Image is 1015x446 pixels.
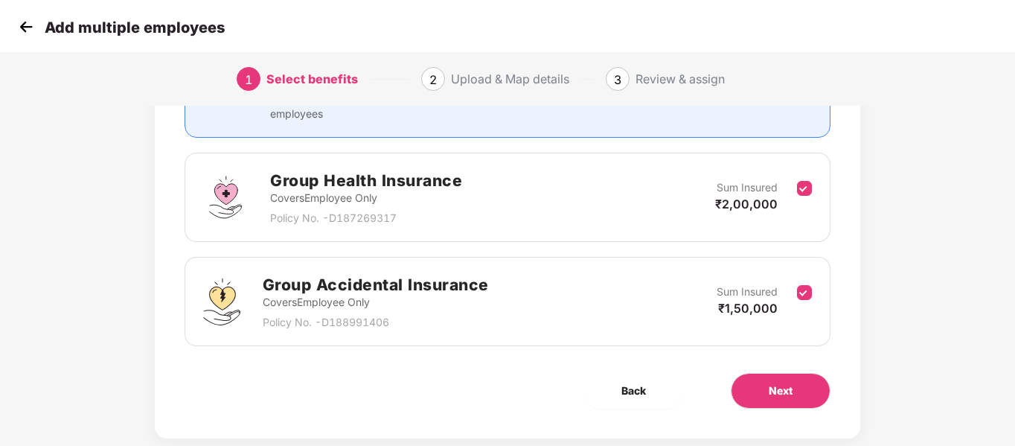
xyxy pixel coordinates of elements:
span: Next [769,383,793,399]
span: 2 [429,72,437,87]
button: Back [584,373,683,409]
button: Next [731,373,830,409]
p: Add multiple employees [45,19,225,36]
h2: Group Accidental Insurance [263,273,489,297]
p: Sum Insured [717,179,778,196]
span: ₹1,50,000 [718,301,778,316]
p: Sum Insured [717,284,778,300]
div: Select benefits [266,67,358,91]
span: 3 [614,72,621,87]
span: ₹2,00,000 [715,197,778,211]
div: Upload & Map details [451,67,569,91]
span: Back [621,383,646,399]
p: Covers Employee Only [263,294,489,310]
img: svg+xml;base64,PHN2ZyB4bWxucz0iaHR0cDovL3d3dy53My5vcmcvMjAwMC9zdmciIHdpZHRoPSIzMCIgaGVpZ2h0PSIzMC... [15,16,37,38]
img: svg+xml;base64,PHN2ZyB4bWxucz0iaHR0cDovL3d3dy53My5vcmcvMjAwMC9zdmciIHdpZHRoPSI0OS4zMjEiIGhlaWdodD... [203,278,240,325]
p: Covers Employee Only [270,190,462,206]
span: 1 [245,72,252,87]
h2: Group Health Insurance [270,168,462,193]
div: Review & assign [635,67,725,91]
p: Policy No. - D187269317 [270,210,462,226]
p: Policy No. - D188991406 [263,314,489,331]
img: svg+xml;base64,PHN2ZyBpZD0iR3JvdXBfSGVhbHRoX0luc3VyYW5jZSIgZGF0YS1uYW1lPSJHcm91cCBIZWFsdGggSW5zdX... [203,175,248,220]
